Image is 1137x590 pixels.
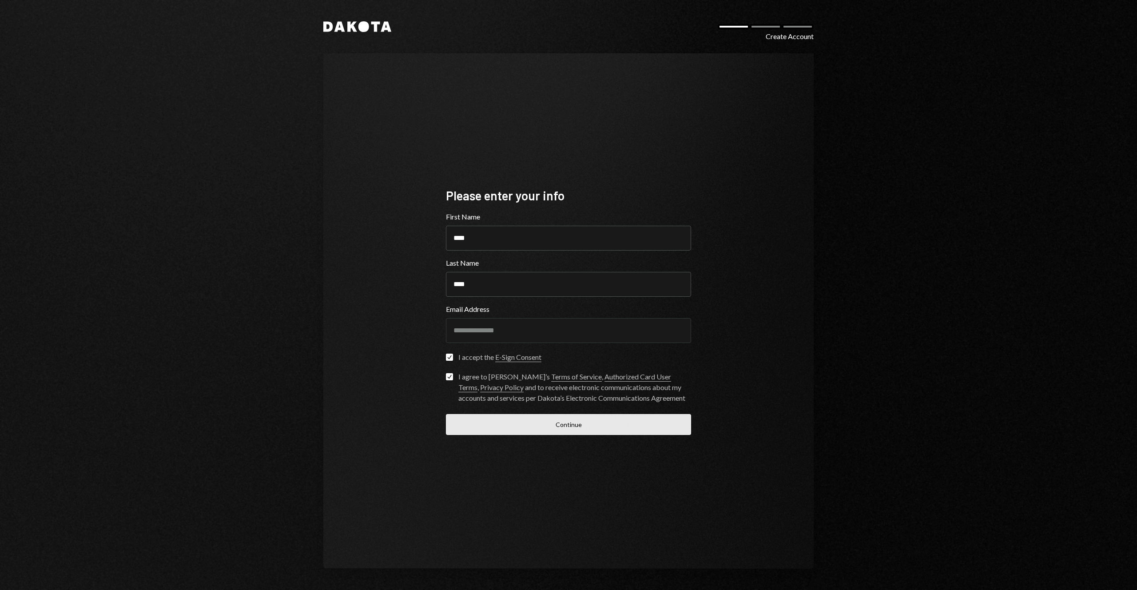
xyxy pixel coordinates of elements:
[446,414,691,435] button: Continue
[446,187,691,204] div: Please enter your info
[551,372,602,382] a: Terms of Service
[766,31,814,42] div: Create Account
[446,211,691,222] label: First Name
[458,372,671,392] a: Authorized Card User Terms
[446,304,691,315] label: Email Address
[458,371,691,403] div: I agree to [PERSON_NAME]’s , , and to receive electronic communications about my accounts and ser...
[446,373,453,380] button: I agree to [PERSON_NAME]’s Terms of Service, Authorized Card User Terms, Privacy Policy and to re...
[458,352,541,363] div: I accept the
[446,258,691,268] label: Last Name
[495,353,541,362] a: E-Sign Consent
[446,354,453,361] button: I accept the E-Sign Consent
[480,383,524,392] a: Privacy Policy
